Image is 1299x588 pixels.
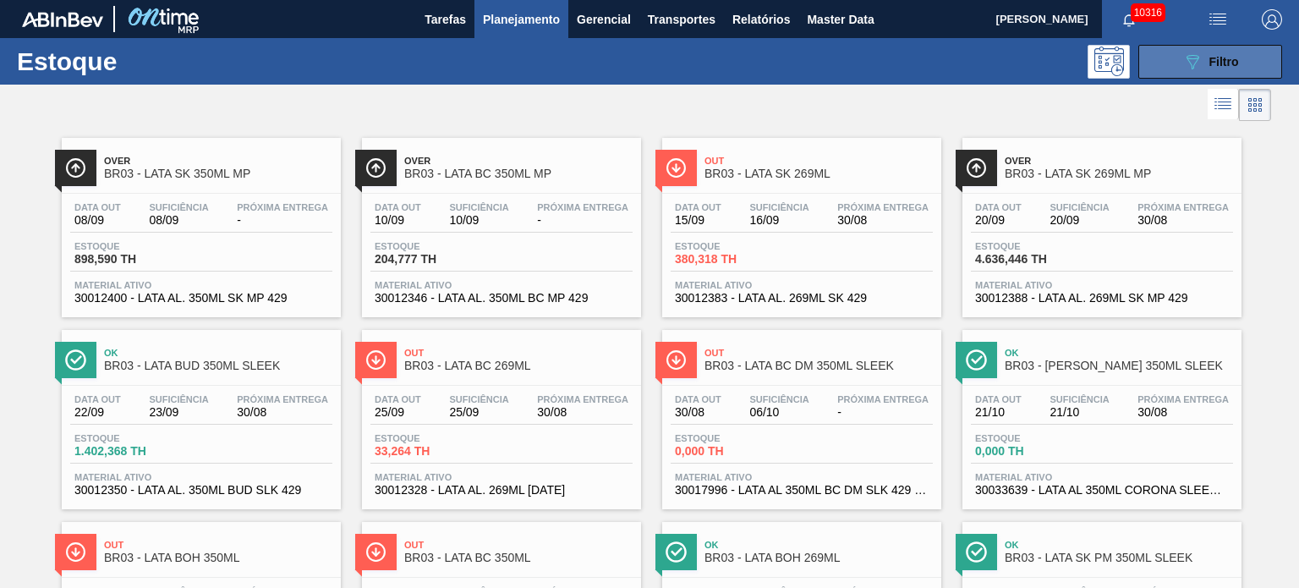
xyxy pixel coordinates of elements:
span: 4.636,446 TH [975,253,1093,266]
span: Estoque [74,433,193,443]
img: Ícone [966,157,987,179]
span: Suficiência [1050,394,1109,404]
span: 10/09 [375,214,421,227]
span: Material ativo [675,280,929,290]
span: Próxima Entrega [237,202,328,212]
span: 30033639 - LATA AL 350ML CORONA SLEEK NIV24 [975,484,1229,497]
span: BR03 - LATA SK 269ML [704,168,933,180]
span: - [837,406,929,419]
span: 20/09 [975,214,1022,227]
a: ÍconeOutBR03 - LATA BC DM 350ML SLEEKData out30/08Suficiência06/10Próxima Entrega-Estoque0,000 TH... [649,317,950,509]
img: Ícone [365,349,386,371]
a: ÍconeOverBR03 - LATA SK 269ML MPData out20/09Suficiência20/09Próxima Entrega30/08Estoque4.636,446... [950,125,1250,317]
span: Data out [675,394,721,404]
span: Ok [104,348,332,358]
img: Ícone [65,157,86,179]
span: Over [1005,156,1233,166]
span: Ok [1005,540,1233,550]
img: Ícone [666,157,687,179]
a: ÍconeOverBR03 - LATA BC 350ML MPData out10/09Suficiência10/09Próxima Entrega-Estoque204,777 THMat... [349,125,649,317]
img: Ícone [365,541,386,563]
span: Over [104,156,332,166]
span: Suficiência [749,202,808,212]
span: Transportes [648,9,715,30]
span: Material ativo [375,472,628,482]
span: 0,000 TH [975,445,1093,458]
span: 16/09 [749,214,808,227]
span: Suficiência [449,202,508,212]
span: 10316 [1131,3,1165,22]
span: BR03 - LATA BC 269ML [404,360,633,372]
span: Material ativo [975,472,1229,482]
span: 33,264 TH [375,445,493,458]
span: 1.402,368 TH [74,445,193,458]
span: Filtro [1209,55,1239,69]
span: 30012346 - LATA AL. 350ML BC MP 429 [375,292,628,305]
span: Material ativo [74,280,328,290]
span: BR03 - LATA BC 350ML [404,552,633,564]
span: 30/08 [537,406,628,419]
span: Material ativo [74,472,328,482]
span: Data out [975,202,1022,212]
span: Tarefas [425,9,466,30]
img: Logout [1262,9,1282,30]
span: BR03 - LATA SK 350ML MP [104,168,332,180]
span: 380,318 TH [675,253,793,266]
button: Filtro [1138,45,1282,79]
span: 30017996 - LATA AL 350ML BC DM SLK 429 BRILHO [675,484,929,497]
span: 30012400 - LATA AL. 350ML SK MP 429 [74,292,328,305]
span: Master Data [807,9,874,30]
span: 10/09 [449,214,508,227]
span: Out [104,540,332,550]
span: Out [704,156,933,166]
span: 30/08 [1137,406,1229,419]
span: Out [404,348,633,358]
span: Material ativo [375,280,628,290]
span: 30012383 - LATA AL. 269ML SK 429 [675,292,929,305]
span: Próxima Entrega [837,394,929,404]
a: ÍconeOkBR03 - [PERSON_NAME] 350ML SLEEKData out21/10Suficiência21/10Próxima Entrega30/08Estoque0,... [950,317,1250,509]
span: Material ativo [675,472,929,482]
div: Pogramando: nenhum usuário selecionado [1088,45,1130,79]
span: BR03 - LATA BC 350ML MP [404,168,633,180]
span: Estoque [975,433,1093,443]
span: Próxima Entrega [837,202,929,212]
span: BR03 - LATA BUD 350ML SLEEK [104,360,332,372]
span: Suficiência [449,394,508,404]
span: 21/10 [1050,406,1109,419]
span: 30/08 [1137,214,1229,227]
img: Ícone [65,349,86,371]
span: Data out [74,394,121,404]
span: 06/10 [749,406,808,419]
span: Próxima Entrega [537,202,628,212]
span: 898,590 TH [74,253,193,266]
span: Próxima Entrega [1137,202,1229,212]
span: 30012350 - LATA AL. 350ML BUD SLK 429 [74,484,328,497]
span: Próxima Entrega [537,394,628,404]
span: Suficiência [1050,202,1109,212]
img: Ícone [666,541,687,563]
span: Próxima Entrega [1137,394,1229,404]
span: Estoque [375,241,493,251]
span: 23/09 [149,406,208,419]
span: Relatórios [732,9,790,30]
span: 204,777 TH [375,253,493,266]
span: Data out [675,202,721,212]
span: Suficiência [149,394,208,404]
span: 20/09 [1050,214,1109,227]
span: Out [404,540,633,550]
a: ÍconeOutBR03 - LATA BC 269MLData out25/09Suficiência25/09Próxima Entrega30/08Estoque33,264 THMate... [349,317,649,509]
div: Visão em Cards [1239,89,1271,121]
span: 30/08 [237,406,328,419]
img: Ícone [966,349,987,371]
span: BR03 - LATA SK PM 350ML SLEEK [1005,552,1233,564]
span: Gerencial [577,9,631,30]
span: 21/10 [975,406,1022,419]
span: Estoque [675,241,793,251]
span: Suficiência [749,394,808,404]
span: BR03 - LATA CORONA 350ML SLEEK [1005,360,1233,372]
img: Ícone [365,157,386,179]
span: Data out [975,394,1022,404]
span: Over [404,156,633,166]
span: 30012388 - LATA AL. 269ML SK MP 429 [975,292,1229,305]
